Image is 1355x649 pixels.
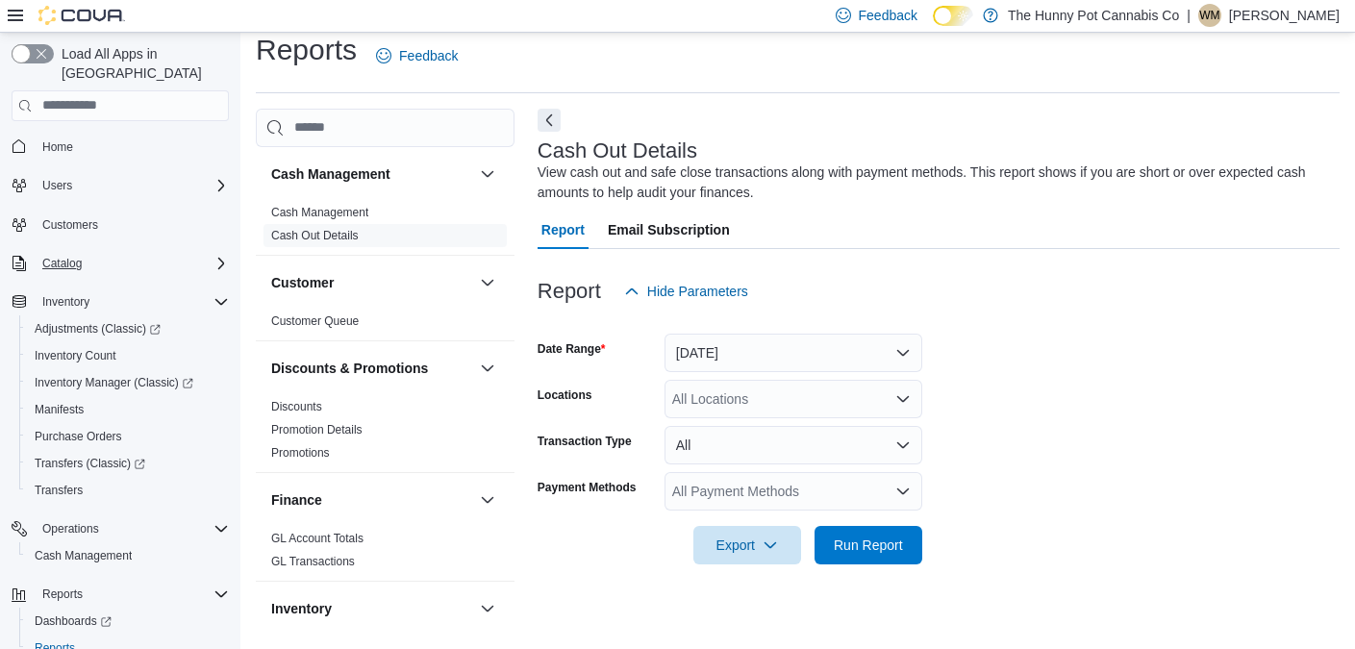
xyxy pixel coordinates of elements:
button: Discounts & Promotions [476,357,499,380]
a: Inventory Manager (Classic) [19,369,237,396]
span: Inventory Manager (Classic) [35,375,193,390]
span: Customers [42,217,98,233]
a: Transfers [27,479,90,502]
label: Date Range [538,341,606,357]
span: Run Report [834,536,903,555]
button: All [665,426,922,464]
span: Manifests [35,402,84,417]
button: Inventory Count [19,342,237,369]
button: Finance [271,490,472,510]
button: Home [4,133,237,161]
a: Home [35,136,81,159]
span: Cash Management [35,548,132,563]
button: Next [538,109,561,132]
a: Cash Out Details [271,229,359,242]
button: Customer [271,273,472,292]
span: Transfers [27,479,229,502]
button: Manifests [19,396,237,423]
h3: Cash Management [271,164,390,184]
span: Discounts [271,399,322,414]
button: Inventory [35,290,97,313]
span: Home [42,139,73,155]
a: Inventory Manager (Classic) [27,371,201,394]
button: Open list of options [895,391,911,407]
span: Operations [35,517,229,540]
h3: Report [538,280,601,303]
button: Customers [4,211,237,238]
button: Hide Parameters [616,272,756,311]
a: Promotions [271,446,330,460]
h3: Inventory [271,599,332,618]
button: Catalog [4,250,237,277]
h3: Discounts & Promotions [271,359,428,378]
button: [DATE] [665,334,922,372]
a: Dashboards [19,608,237,635]
p: [PERSON_NAME] [1229,4,1340,27]
span: Users [35,174,229,197]
div: Customer [256,310,514,340]
span: Promotion Details [271,422,363,437]
span: Dashboards [27,610,229,633]
a: Customers [35,213,106,237]
span: Transfers (Classic) [27,452,229,475]
p: The Hunny Pot Cannabis Co [1008,4,1179,27]
span: Users [42,178,72,193]
button: Export [693,526,801,564]
button: Run Report [815,526,922,564]
button: Catalog [35,252,89,275]
button: Purchase Orders [19,423,237,450]
span: Purchase Orders [35,429,122,444]
button: Reports [35,583,90,606]
span: Adjustments (Classic) [35,321,161,337]
span: Reports [42,587,83,602]
button: Reports [4,581,237,608]
span: Feedback [399,46,458,65]
button: Discounts & Promotions [271,359,472,378]
div: Discounts & Promotions [256,395,514,472]
span: Catalog [35,252,229,275]
span: Transfers (Classic) [35,456,145,471]
button: Transfers [19,477,237,504]
p: | [1187,4,1191,27]
span: GL Account Totals [271,531,364,546]
span: Reports [35,583,229,606]
span: Dark Mode [933,26,934,27]
div: Finance [256,527,514,581]
div: View cash out and safe close transactions along with payment methods. This report shows if you ar... [538,162,1330,203]
a: Promotion Details [271,423,363,437]
a: Cash Management [271,206,368,219]
h3: Finance [271,490,322,510]
a: GL Account Totals [271,532,364,545]
a: Feedback [368,37,465,75]
button: Finance [476,488,499,512]
span: Adjustments (Classic) [27,317,229,340]
span: Promotions [271,445,330,461]
button: Users [35,174,80,197]
h3: Cash Out Details [538,139,697,162]
input: Dark Mode [933,6,973,26]
a: Inventory Count [27,344,124,367]
span: GL Transactions [271,554,355,569]
a: Adjustments (Classic) [27,317,168,340]
span: Hide Parameters [647,282,748,301]
span: Inventory [42,294,89,310]
a: Discounts [271,400,322,413]
h3: Customer [271,273,334,292]
a: GL Transactions [271,555,355,568]
div: Cash Management [256,201,514,255]
span: Customers [35,212,229,237]
div: Waseem Mohammed [1198,4,1221,27]
a: Purchase Orders [27,425,130,448]
button: Operations [35,517,107,540]
a: Customer Queue [271,314,359,328]
span: Operations [42,521,99,537]
span: Transfers [35,483,83,498]
a: Cash Management [27,544,139,567]
button: Cash Management [476,162,499,186]
span: Cash Out Details [271,228,359,243]
span: Report [541,211,585,249]
span: Catalog [42,256,82,271]
span: Inventory Count [27,344,229,367]
span: Dashboards [35,613,112,629]
span: Purchase Orders [27,425,229,448]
